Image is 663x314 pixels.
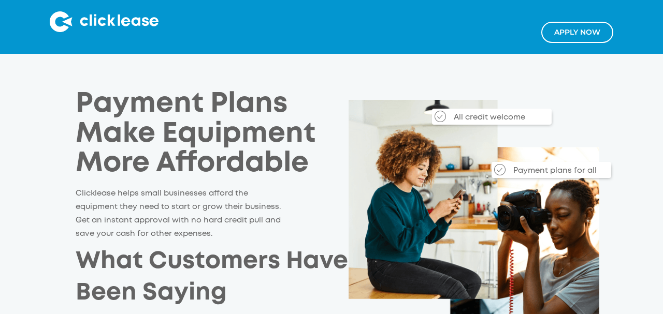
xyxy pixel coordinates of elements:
div: Payment plans for all [508,166,611,177]
div: All credit welcome [449,112,552,124]
img: Clicklease logo [50,11,158,32]
a: Apply NOw [541,22,613,43]
img: Checkmark_callout [435,111,446,122]
h2: What Customers Have Been Saying [76,246,348,309]
img: Checkmark_callout [494,164,506,175]
p: Clicklease helps small businesses afford the equipment they need to start or grow their business.... [76,187,283,241]
h1: Payment Plans Make Equipment More Affordable [76,89,327,178]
